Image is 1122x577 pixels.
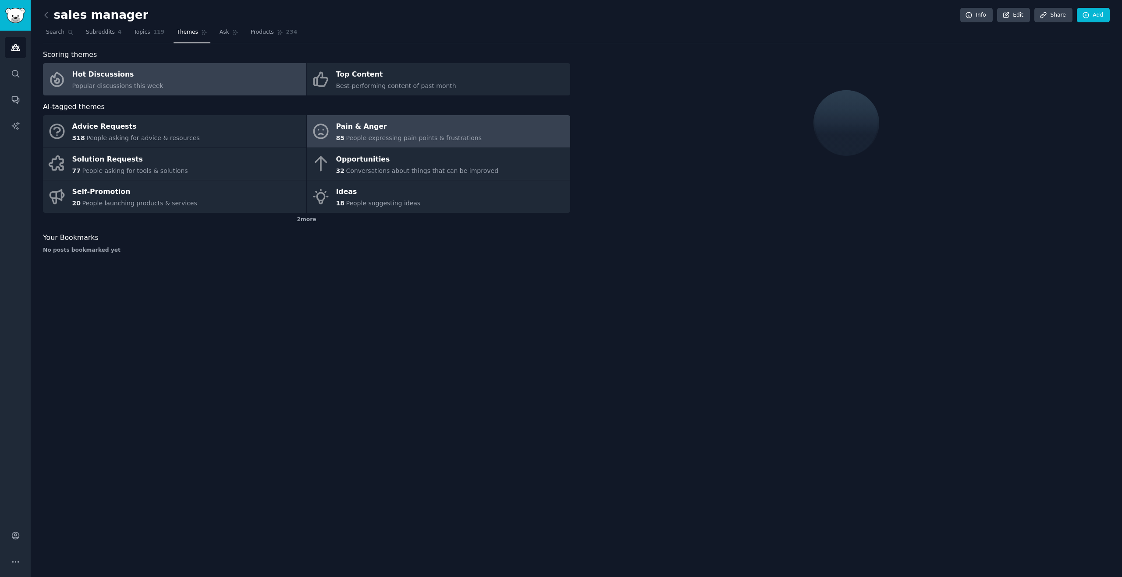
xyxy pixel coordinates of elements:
a: Self-Promotion20People launching products & services [43,180,306,213]
span: Themes [177,28,198,36]
a: Add [1077,8,1110,23]
span: Conversations about things that can be improved [346,167,498,174]
span: 4 [118,28,122,36]
a: Ideas18People suggesting ideas [307,180,570,213]
a: Topics119 [131,25,167,43]
span: People asking for advice & resources [86,134,199,141]
a: Products234 [248,25,300,43]
div: 2 more [43,213,570,227]
span: People launching products & services [82,200,197,207]
a: Themes [174,25,210,43]
span: 234 [286,28,298,36]
a: Hot DiscussionsPopular discussions this week [43,63,306,95]
div: Top Content [336,68,456,82]
span: 18 [336,200,344,207]
div: No posts bookmarked yet [43,246,570,254]
div: Opportunities [336,152,499,166]
a: Ask [217,25,241,43]
a: Info [960,8,993,23]
h2: sales manager [43,8,148,22]
span: Subreddits [86,28,115,36]
a: Edit [997,8,1030,23]
span: Best-performing content of past month [336,82,456,89]
span: Products [251,28,274,36]
span: 85 [336,134,344,141]
div: Ideas [336,185,421,199]
span: Popular discussions this week [72,82,163,89]
span: 32 [336,167,344,174]
a: Top ContentBest-performing content of past month [307,63,570,95]
a: Share [1034,8,1072,23]
span: People asking for tools & solutions [82,167,188,174]
span: People expressing pain points & frustrations [346,134,482,141]
span: Topics [134,28,150,36]
div: Pain & Anger [336,120,482,134]
span: People suggesting ideas [346,200,420,207]
div: Advice Requests [72,120,200,134]
a: Solution Requests77People asking for tools & solutions [43,148,306,180]
a: Search [43,25,77,43]
div: Solution Requests [72,152,188,166]
span: Scoring themes [43,49,97,60]
span: Your Bookmarks [43,232,99,243]
span: 318 [72,134,85,141]
img: GummySearch logo [5,8,25,23]
div: Self-Promotion [72,185,197,199]
span: Ask [220,28,229,36]
span: 119 [153,28,165,36]
a: Pain & Anger85People expressing pain points & frustrations [307,115,570,148]
span: 20 [72,200,81,207]
span: 77 [72,167,81,174]
span: Search [46,28,64,36]
a: Subreddits4 [83,25,124,43]
a: Opportunities32Conversations about things that can be improved [307,148,570,180]
div: Hot Discussions [72,68,163,82]
span: AI-tagged themes [43,102,105,113]
a: Advice Requests318People asking for advice & resources [43,115,306,148]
